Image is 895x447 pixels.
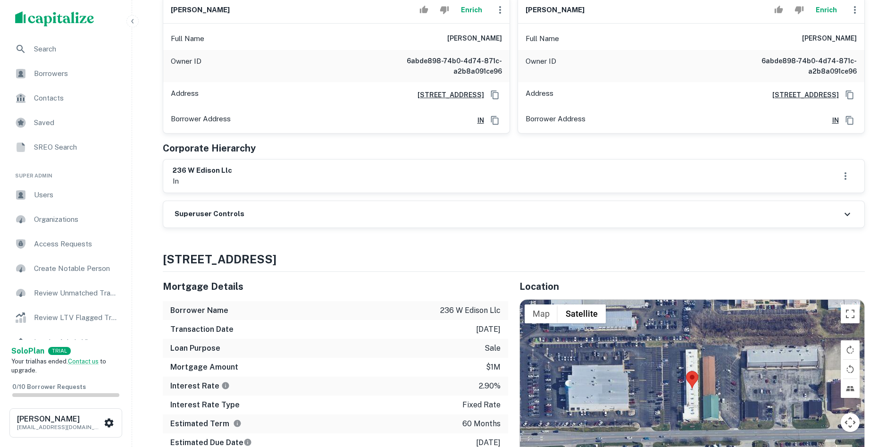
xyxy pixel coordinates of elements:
[34,263,118,274] span: Create Notable Person
[8,160,124,184] li: Super Admin
[416,0,432,19] button: Accept
[526,56,556,76] p: Owner ID
[765,90,839,100] a: [STREET_ADDRESS]
[848,371,895,417] iframe: Chat Widget
[12,383,86,390] span: 0 / 10 Borrower Requests
[173,176,232,187] p: in
[9,408,122,438] button: [PERSON_NAME][EMAIL_ADDRESS][DOMAIN_NAME]
[843,113,857,127] button: Copy Address
[11,358,106,374] span: Your trial has ended. to upgrade.
[843,88,857,102] button: Copy Address
[447,33,502,44] h6: [PERSON_NAME]
[34,68,118,79] span: Borrowers
[163,279,508,294] h5: Mortgage Details
[68,358,99,365] a: Contact us
[34,238,118,250] span: Access Requests
[825,115,839,126] a: IN
[770,0,787,19] button: Accept
[48,347,71,355] div: TRIAL
[436,0,452,19] button: Reject
[11,346,44,357] a: SoloPlan
[525,304,558,323] button: Show street map
[17,423,102,431] p: [EMAIL_ADDRESS][DOMAIN_NAME]
[8,111,124,134] a: Saved
[171,113,231,127] p: Borrower Address
[486,362,501,373] p: $1m
[479,380,501,392] p: 2.90%
[457,0,487,19] button: Enrich
[163,251,865,268] h4: [STREET_ADDRESS]
[8,184,124,206] a: Users
[841,360,860,379] button: Rotate map counterclockwise
[175,209,244,219] h6: Superuser Controls
[170,380,230,392] h6: Interest Rate
[470,115,484,126] a: IN
[8,62,124,85] a: Borrowers
[170,343,220,354] h6: Loan Purpose
[8,136,124,159] a: SREO Search
[440,305,501,316] p: 236 w edison llc
[34,214,118,225] span: Organizations
[34,142,118,153] span: SREO Search
[15,11,94,26] img: capitalize-logo.png
[488,113,502,127] button: Copy Address
[34,117,118,128] span: Saved
[841,413,860,432] button: Map camera controls
[34,287,118,299] span: Review Unmatched Transactions
[173,165,232,176] h6: 236 w edison llc
[34,337,118,348] span: Lender Admin View
[841,340,860,359] button: Rotate map clockwise
[170,418,242,430] h6: Estimated Term
[389,56,502,76] h6: 6abde898-74b0-4d74-871c-a2b8a091ce96
[526,33,559,44] p: Full Name
[34,43,118,55] span: Search
[8,282,124,304] a: Review Unmatched Transactions
[488,88,502,102] button: Copy Address
[791,0,807,19] button: Reject
[8,208,124,231] a: Organizations
[243,438,252,447] svg: Estimate is based on a standard schedule for this type of loan.
[8,257,124,280] div: Create Notable Person
[410,90,484,100] a: [STREET_ADDRESS]
[802,33,857,44] h6: [PERSON_NAME]
[170,362,238,373] h6: Mortgage Amount
[171,56,201,76] p: Owner ID
[8,306,124,329] a: Review LTV Flagged Transactions
[744,56,857,76] h6: 6abde898-74b0-4d74-871c-a2b8a091ce96
[519,279,865,294] h5: Location
[170,305,228,316] h6: Borrower Name
[841,304,860,323] button: Toggle fullscreen view
[170,399,240,411] h6: Interest Rate Type
[34,312,118,323] span: Review LTV Flagged Transactions
[841,379,860,398] button: Tilt map
[526,113,586,127] p: Borrower Address
[8,233,124,255] a: Access Requests
[34,189,118,201] span: Users
[526,5,585,16] h6: [PERSON_NAME]
[8,331,124,354] a: Lender Admin View
[8,38,124,60] a: Search
[233,419,242,428] svg: Term is based on a standard schedule for this type of loan.
[526,88,553,102] p: Address
[171,5,230,16] h6: [PERSON_NAME]
[11,346,44,355] strong: Solo Plan
[221,381,230,390] svg: The interest rates displayed on the website are for informational purposes only and may be report...
[462,418,501,430] p: 60 months
[8,87,124,110] a: Contacts
[170,324,234,335] h6: Transaction Date
[811,0,842,19] button: Enrich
